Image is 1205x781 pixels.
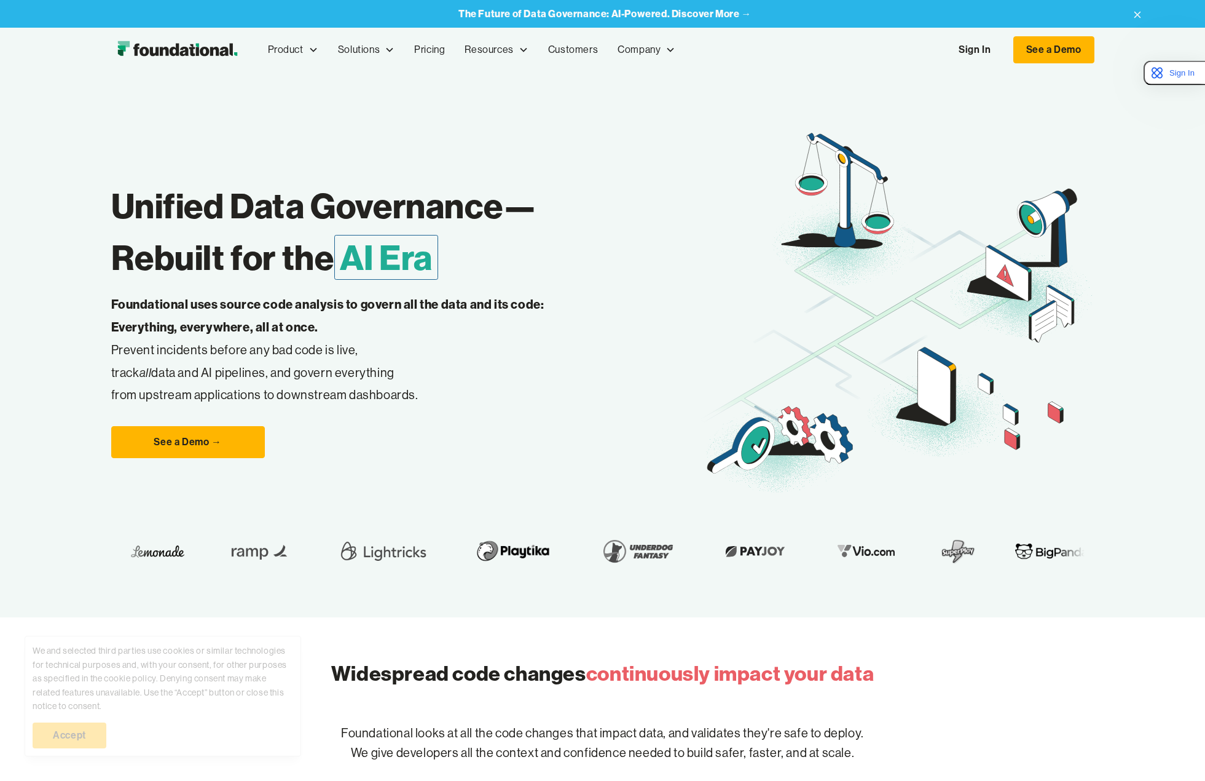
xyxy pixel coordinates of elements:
[33,723,106,748] a: Accept
[338,42,380,58] div: Solutions
[131,542,184,561] img: Lemonade
[111,38,243,62] a: home
[586,660,874,686] span: continuously impact your data
[111,426,265,458] a: See a Demo →
[469,534,557,568] img: Playtika
[33,644,293,713] div: We and selected third parties use cookies or similar technologies for technical purposes and, wit...
[455,30,538,70] div: Resources
[458,7,752,20] strong: The Future of Data Governance: AI-Powered. Discover More →
[111,293,583,406] p: Prevent incidents before any bad code is live, track data and AI pipelines, and govern everything...
[334,235,439,280] span: AI Era
[224,534,297,568] img: Ramp
[139,365,152,380] em: all
[941,534,976,568] img: SuperPlay
[608,30,685,70] div: Company
[831,542,902,561] img: Vio.com
[337,534,430,568] img: Lightricks
[1013,36,1094,63] a: See a Demo
[618,42,661,58] div: Company
[111,296,544,335] strong: Foundational uses source code analysis to govern all the data and its code: Everything, everywher...
[111,180,701,283] h1: Unified Data Governance— Rebuilt for the
[946,37,1003,63] a: Sign In
[1015,542,1088,561] img: BigPanda
[331,659,874,688] h2: Widespread code changes
[719,542,791,561] img: Payjoy
[111,38,243,62] img: Foundational Logo
[596,534,680,568] img: Underdog Fantasy
[458,8,752,20] a: The Future of Data Governance: AI-Powered. Discover More →
[258,30,328,70] div: Product
[268,42,304,58] div: Product
[404,30,455,70] a: Pricing
[328,30,404,70] div: Solutions
[465,42,513,58] div: Resources
[538,30,608,70] a: Customers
